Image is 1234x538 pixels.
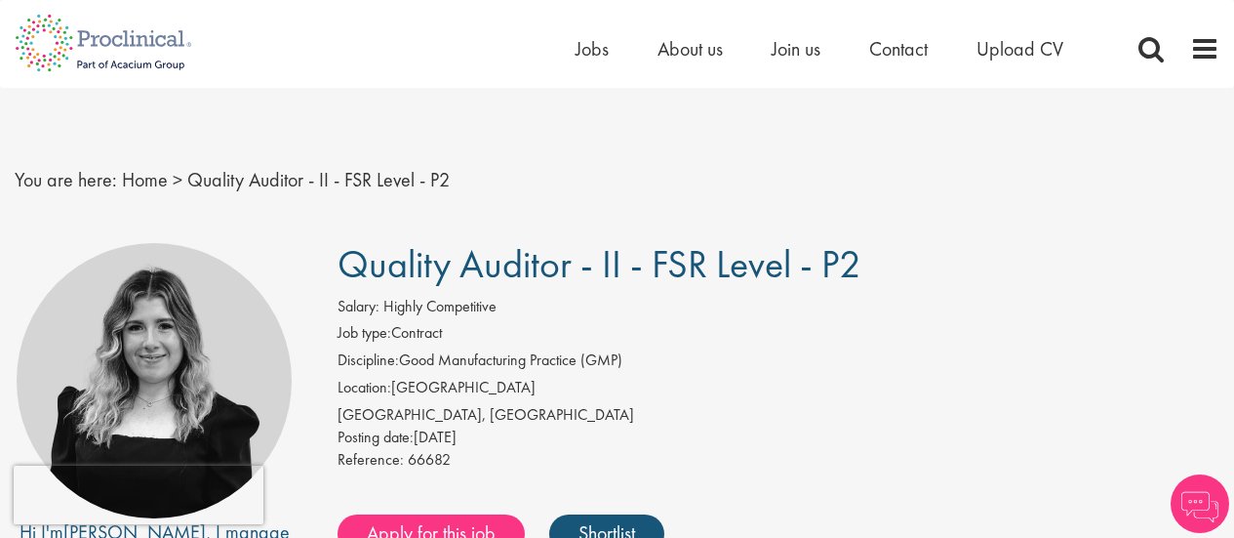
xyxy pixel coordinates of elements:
li: [GEOGRAPHIC_DATA] [338,377,1219,404]
span: 66682 [408,449,451,470]
img: imeage of recruiter Molly Colclough [17,243,292,518]
iframe: reCAPTCHA [14,466,263,524]
span: Quality Auditor - II - FSR Level - P2 [187,167,450,192]
label: Discipline: [338,350,399,372]
div: [GEOGRAPHIC_DATA], [GEOGRAPHIC_DATA] [338,404,1219,427]
a: Upload CV [976,36,1063,62]
label: Location: [338,377,391,399]
a: Join us [772,36,820,62]
label: Reference: [338,449,404,472]
span: Quality Auditor - II - FSR Level - P2 [338,239,861,289]
label: Job type: [338,322,391,345]
a: Jobs [576,36,609,62]
li: Good Manufacturing Practice (GMP) [338,350,1219,377]
label: Salary: [338,296,379,318]
li: Contract [338,322,1219,350]
img: Chatbot [1171,475,1229,533]
a: Contact [869,36,928,62]
a: breadcrumb link [122,167,168,192]
span: Highly Competitive [383,296,497,316]
span: Posting date: [338,427,414,447]
span: > [173,167,182,192]
a: About us [657,36,723,62]
div: [DATE] [338,427,1219,449]
span: You are here: [15,167,117,192]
